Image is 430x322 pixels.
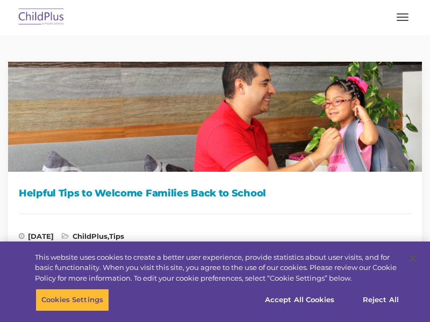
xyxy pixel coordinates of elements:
[19,233,54,244] span: [DATE]
[73,232,107,240] a: ChildPlus
[35,252,400,284] div: This website uses cookies to create a better user experience, provide statistics about user visit...
[259,289,340,311] button: Accept All Cookies
[19,185,411,201] h1: Helpful Tips to Welcome Families Back to School
[62,233,124,244] span: ,
[109,232,124,240] a: Tips
[347,289,414,311] button: Reject All
[35,289,109,311] button: Cookies Settings
[401,247,425,270] button: Close
[16,5,67,30] img: ChildPlus by Procare Solutions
